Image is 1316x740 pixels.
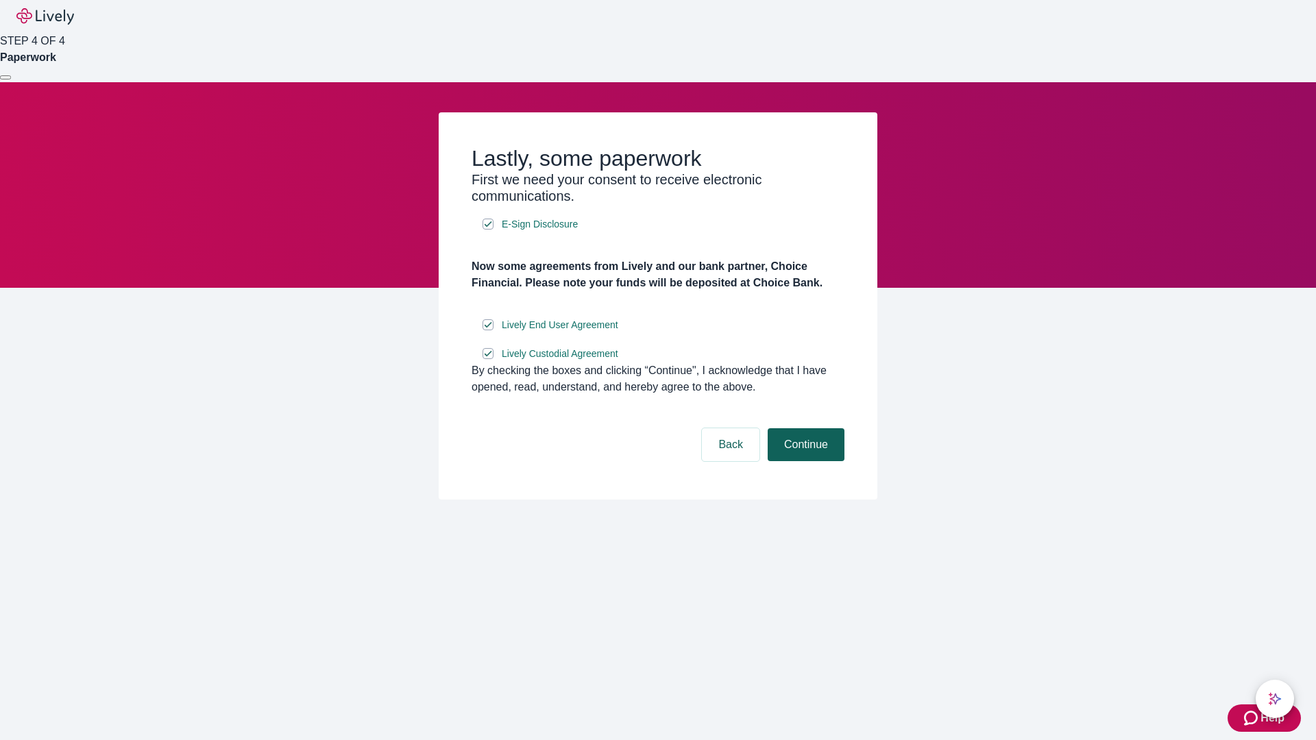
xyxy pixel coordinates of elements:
[502,318,618,332] span: Lively End User Agreement
[472,145,844,171] h2: Lastly, some paperwork
[502,347,618,361] span: Lively Custodial Agreement
[472,171,844,204] h3: First we need your consent to receive electronic communications.
[499,216,581,233] a: e-sign disclosure document
[1256,680,1294,718] button: chat
[16,8,74,25] img: Lively
[499,317,621,334] a: e-sign disclosure document
[502,217,578,232] span: E-Sign Disclosure
[768,428,844,461] button: Continue
[472,258,844,291] h4: Now some agreements from Lively and our bank partner, Choice Financial. Please note your funds wi...
[1268,692,1282,706] svg: Lively AI Assistant
[1228,704,1301,732] button: Zendesk support iconHelp
[472,362,844,395] div: By checking the boxes and clicking “Continue", I acknowledge that I have opened, read, understand...
[1260,710,1284,726] span: Help
[499,345,621,362] a: e-sign disclosure document
[1244,710,1260,726] svg: Zendesk support icon
[702,428,759,461] button: Back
